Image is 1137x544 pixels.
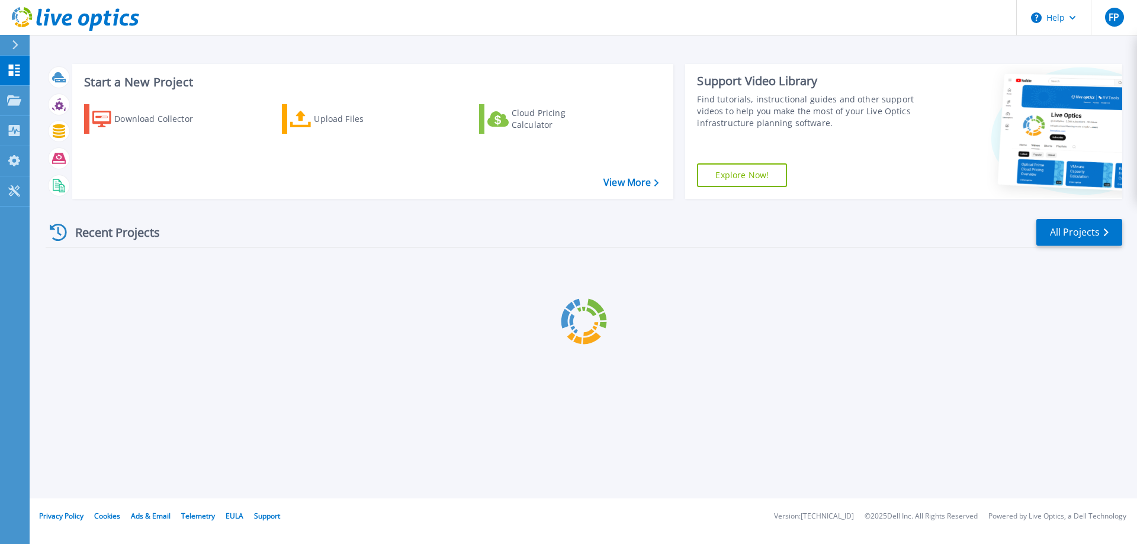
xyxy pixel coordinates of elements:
div: Find tutorials, instructional guides and other support videos to help you make the most of your L... [697,94,920,129]
a: Ads & Email [131,511,171,521]
a: Telemetry [181,511,215,521]
a: Download Collector [84,104,216,134]
a: View More [603,177,659,188]
a: Upload Files [282,104,414,134]
div: Recent Projects [46,218,176,247]
a: Cookies [94,511,120,521]
li: Powered by Live Optics, a Dell Technology [988,513,1126,520]
a: Privacy Policy [39,511,83,521]
a: Cloud Pricing Calculator [479,104,611,134]
a: Support [254,511,280,521]
a: Explore Now! [697,163,787,187]
div: Upload Files [314,107,409,131]
a: All Projects [1036,219,1122,246]
div: Download Collector [114,107,209,131]
li: Version: [TECHNICAL_ID] [774,513,854,520]
div: Cloud Pricing Calculator [512,107,606,131]
a: EULA [226,511,243,521]
h3: Start a New Project [84,76,659,89]
span: FP [1109,12,1119,22]
li: © 2025 Dell Inc. All Rights Reserved [865,513,978,520]
div: Support Video Library [697,73,920,89]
